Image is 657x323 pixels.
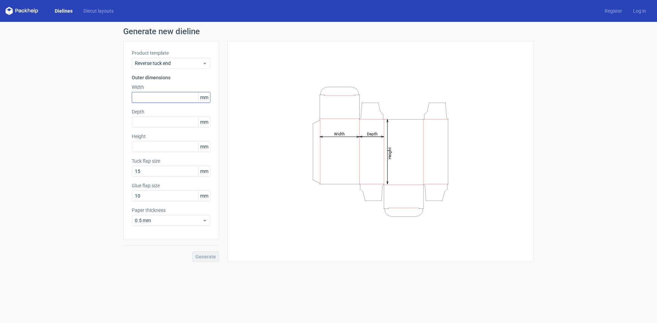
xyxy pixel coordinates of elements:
[135,60,202,67] span: Reverse tuck end
[132,207,210,214] label: Paper thickness
[387,147,392,159] tspan: Height
[132,182,210,189] label: Glue flap size
[78,8,119,14] a: Diecut layouts
[367,131,378,136] tspan: Depth
[198,191,210,201] span: mm
[132,50,210,56] label: Product template
[334,131,345,136] tspan: Width
[198,166,210,176] span: mm
[628,8,652,14] a: Log in
[132,133,210,140] label: Height
[123,27,534,36] h1: Generate new dieline
[135,217,202,224] span: 0.5 mm
[132,74,210,81] h3: Outer dimensions
[599,8,628,14] a: Register
[132,108,210,115] label: Depth
[198,142,210,152] span: mm
[132,158,210,164] label: Tuck flap size
[132,84,210,91] label: Width
[198,92,210,103] span: mm
[198,117,210,127] span: mm
[49,8,78,14] a: Dielines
